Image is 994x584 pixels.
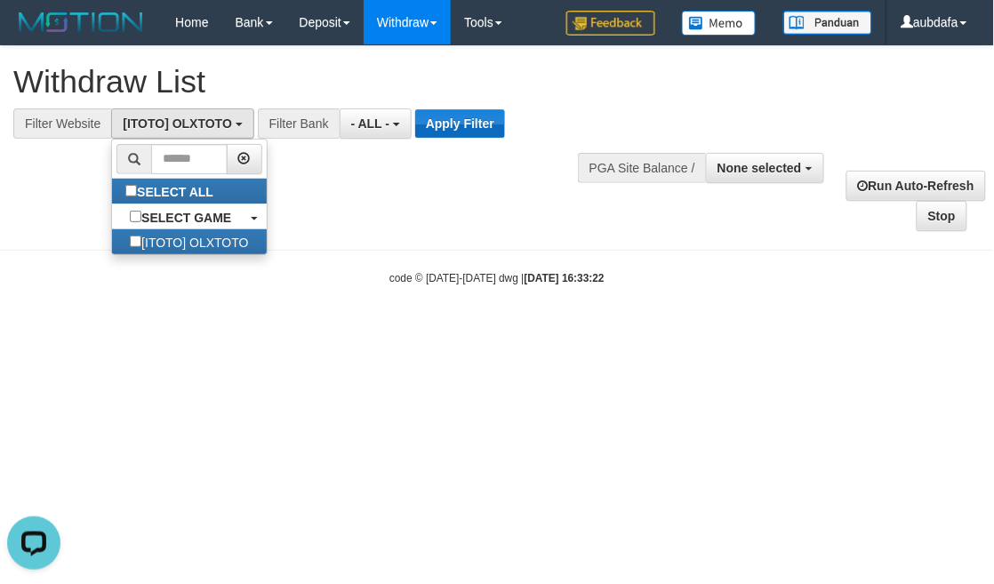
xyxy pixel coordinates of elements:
[125,185,137,196] input: SELECT ALL
[112,229,266,254] label: [ITOTO] OLXTOTO
[566,11,655,36] img: Feedback.jpg
[578,153,706,183] div: PGA Site Balance /
[112,179,231,204] label: SELECT ALL
[112,204,266,229] a: SELECT GAME
[525,272,605,284] strong: [DATE] 16:33:22
[846,171,986,201] a: Run Auto-Refresh
[682,11,757,36] img: Button%20Memo.svg
[783,11,872,35] img: panduan.png
[7,7,60,60] button: Open LiveChat chat widget
[917,201,967,231] a: Stop
[258,108,340,139] div: Filter Bank
[123,116,232,131] span: [ITOTO] OLXTOTO
[415,109,505,138] button: Apply Filter
[141,211,231,225] b: SELECT GAME
[13,64,645,100] h1: Withdraw List
[706,153,824,183] button: None selected
[340,108,412,139] button: - ALL -
[13,108,111,139] div: Filter Website
[111,108,254,139] button: [ITOTO] OLXTOTO
[130,211,141,222] input: SELECT GAME
[130,236,141,247] input: [ITOTO] OLXTOTO
[389,272,605,284] small: code © [DATE]-[DATE] dwg |
[13,9,148,36] img: MOTION_logo.png
[717,161,802,175] span: None selected
[351,116,390,131] span: - ALL -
